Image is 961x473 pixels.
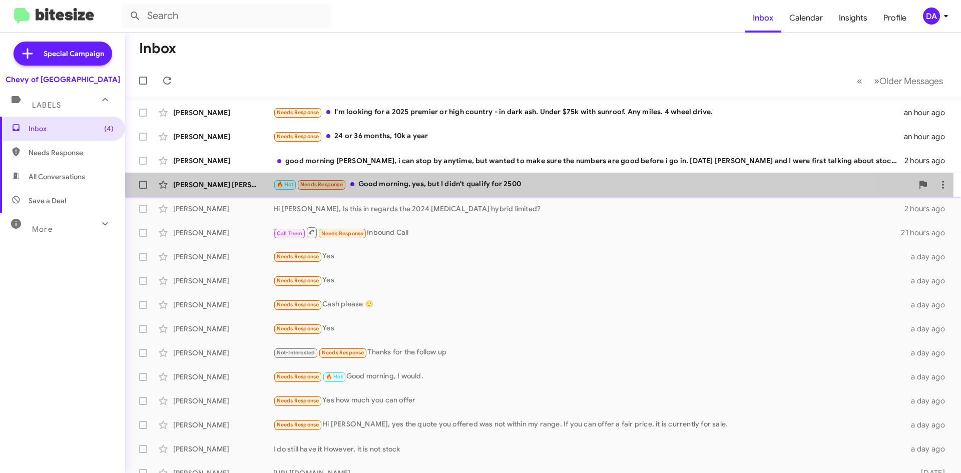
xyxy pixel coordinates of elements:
div: [PERSON_NAME] [173,420,273,430]
div: Yes [273,323,905,334]
div: [PERSON_NAME] [PERSON_NAME] [173,180,273,190]
span: » [874,75,879,87]
div: Hi [PERSON_NAME], yes the quote you offered was not within my range. If you can offer a fair pric... [273,419,905,430]
span: Call Them [277,230,303,237]
span: Needs Response [277,109,319,116]
span: Needs Response [277,325,319,332]
span: Needs Response [322,349,364,356]
div: [PERSON_NAME] [173,276,273,286]
span: Older Messages [879,76,943,87]
div: Good morning, yes, but I didn't qualify for 2500 [273,179,913,190]
span: Needs Response [277,373,319,380]
span: Save a Deal [29,196,66,206]
div: good morning [PERSON_NAME], i can stop by anytime, but wanted to make sure the numbers are good b... [273,156,904,166]
div: I'm looking for a 2025 premier or high country - in dark ash. Under $75k with sunroof. Any miles.... [273,107,904,118]
span: Needs Response [277,133,319,140]
div: Yes how much you can offer [273,395,905,406]
div: [PERSON_NAME] [173,324,273,334]
div: an hour ago [904,108,953,118]
a: Calendar [781,4,831,33]
span: Labels [32,101,61,110]
div: a day ago [905,420,953,430]
span: More [32,225,53,234]
div: Cash please 🙂 [273,299,905,310]
span: « [857,75,862,87]
span: Needs Response [277,277,319,284]
span: 🔥 Hot [326,373,343,380]
div: [PERSON_NAME] [173,396,273,406]
a: Insights [831,4,875,33]
div: Good morning, I would. [273,371,905,382]
div: [PERSON_NAME] [173,228,273,238]
div: a day ago [905,324,953,334]
span: Not-Interested [277,349,315,356]
div: 2 hours ago [904,156,953,166]
span: Needs Response [277,421,319,428]
span: Needs Response [321,230,364,237]
div: a day ago [905,348,953,358]
a: Special Campaign [14,42,112,66]
nav: Page navigation example [851,71,949,91]
button: Previous [851,71,868,91]
span: Needs Response [277,253,319,260]
div: Chevy of [GEOGRAPHIC_DATA] [6,75,120,85]
span: 🔥 Hot [277,181,294,188]
span: (4) [104,124,114,134]
a: Profile [875,4,914,33]
div: a day ago [905,252,953,262]
span: Needs Response [277,397,319,404]
button: Next [868,71,949,91]
div: [PERSON_NAME] [173,252,273,262]
div: [PERSON_NAME] [173,372,273,382]
div: 24 or 36 months, 10k a year [273,131,904,142]
div: [PERSON_NAME] [173,108,273,118]
div: [PERSON_NAME] [173,156,273,166]
div: Inbound Call [273,226,901,239]
div: 21 hours ago [901,228,953,238]
span: Special Campaign [44,49,104,59]
span: Inbox [29,124,114,134]
div: [PERSON_NAME] [173,204,273,214]
div: Yes [273,251,905,262]
div: [PERSON_NAME] [173,132,273,142]
div: a day ago [905,300,953,310]
span: Needs Response [300,181,343,188]
span: Needs Response [29,148,114,158]
button: DA [914,8,950,25]
div: 2 hours ago [904,204,953,214]
span: All Conversations [29,172,85,182]
div: I do still have it However, it is not stock [273,444,905,454]
div: Yes [273,275,905,286]
div: a day ago [905,372,953,382]
div: DA [923,8,940,25]
div: a day ago [905,444,953,454]
div: Thanks for the follow up [273,347,905,358]
div: Hi [PERSON_NAME], Is this in regards the 2024 [MEDICAL_DATA] hybrid limited? [273,204,904,214]
div: [PERSON_NAME] [173,348,273,358]
div: a day ago [905,276,953,286]
div: [PERSON_NAME] [173,444,273,454]
div: [PERSON_NAME] [173,300,273,310]
input: Search [121,4,331,28]
h1: Inbox [139,41,176,57]
div: an hour ago [904,132,953,142]
span: Needs Response [277,301,319,308]
div: a day ago [905,396,953,406]
a: Inbox [745,4,781,33]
